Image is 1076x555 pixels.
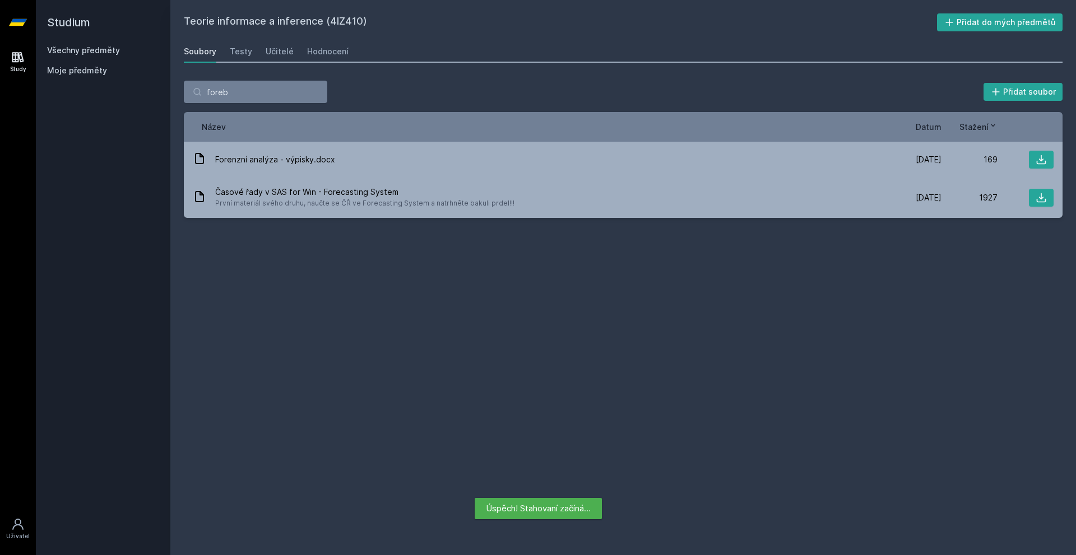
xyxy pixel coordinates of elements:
[184,81,327,103] input: Hledej soubor
[959,121,998,133] button: Stažení
[266,40,294,63] a: Učitelé
[307,46,349,57] div: Hodnocení
[6,532,30,540] div: Uživatel
[230,46,252,57] div: Testy
[184,40,216,63] a: Soubory
[184,46,216,57] div: Soubory
[2,45,34,79] a: Study
[202,121,226,133] button: Název
[307,40,349,63] a: Hodnocení
[184,13,937,31] h2: Teorie informace a inference (4IZ410)
[2,512,34,546] a: Uživatel
[941,192,998,203] div: 1927
[916,121,941,133] button: Datum
[916,154,941,165] span: [DATE]
[10,65,26,73] div: Study
[47,45,120,55] a: Všechny předměty
[266,46,294,57] div: Učitelé
[215,186,514,198] span: Časové řady v SAS for Win - Forecasting System
[230,40,252,63] a: Testy
[215,198,514,209] span: První materiál svého druhu, naučte se ČŘ ve Forecasting System a natrhněte bakuli prdel!!!
[937,13,1063,31] button: Přidat do mých předmětů
[916,192,941,203] span: [DATE]
[47,65,107,76] span: Moje předměty
[215,154,335,165] span: Forenzní analýza - výpisky.docx
[959,121,989,133] span: Stažení
[984,83,1063,101] button: Přidat soubor
[475,498,602,519] div: Úspěch! Stahovaní začíná…
[941,154,998,165] div: 169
